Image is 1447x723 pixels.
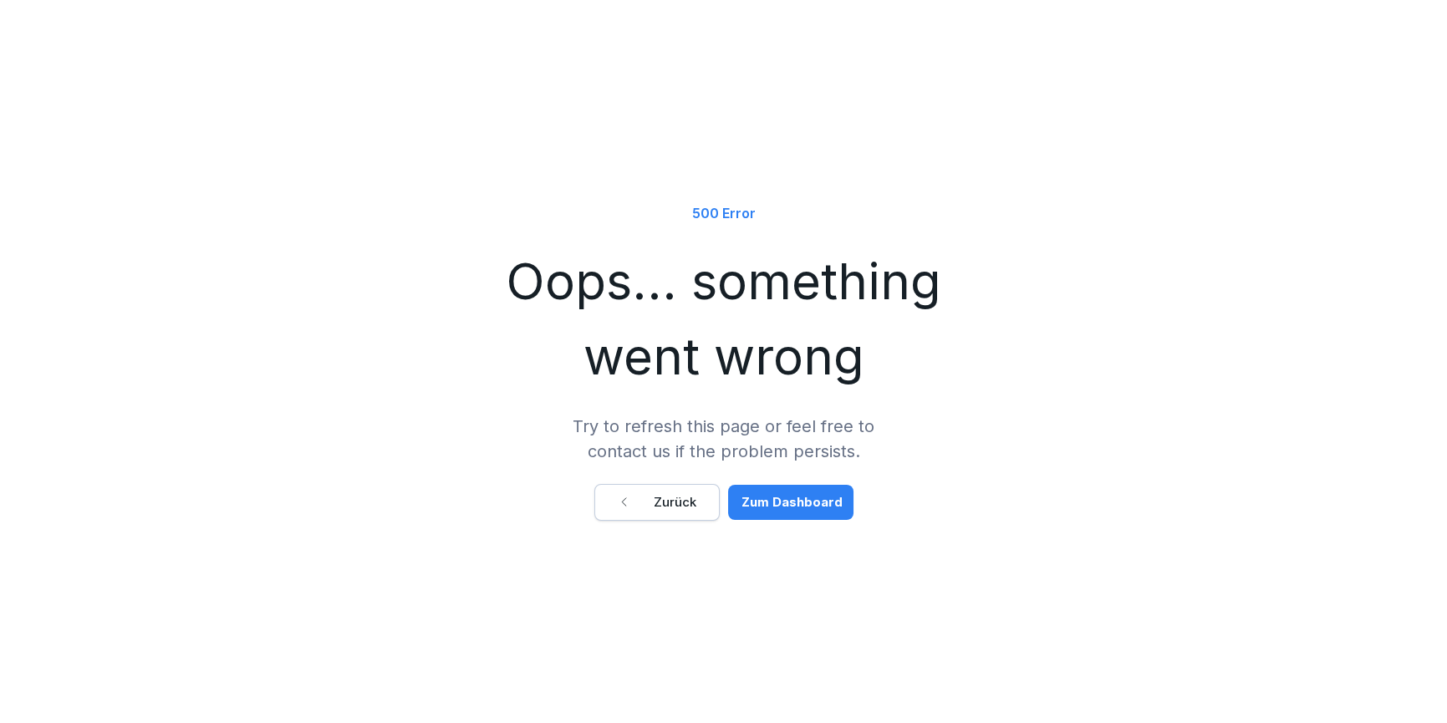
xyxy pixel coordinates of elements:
[728,485,853,520] button: Zum Dashboard
[618,493,696,512] div: Zurück
[557,414,891,464] p: Try to refresh this page or feel free to contact us if the problem persists.
[473,243,975,394] h1: Oops... something went wrong
[741,493,843,512] div: Zum Dashboard
[594,484,720,521] button: Zurück
[692,203,756,223] p: 500 Error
